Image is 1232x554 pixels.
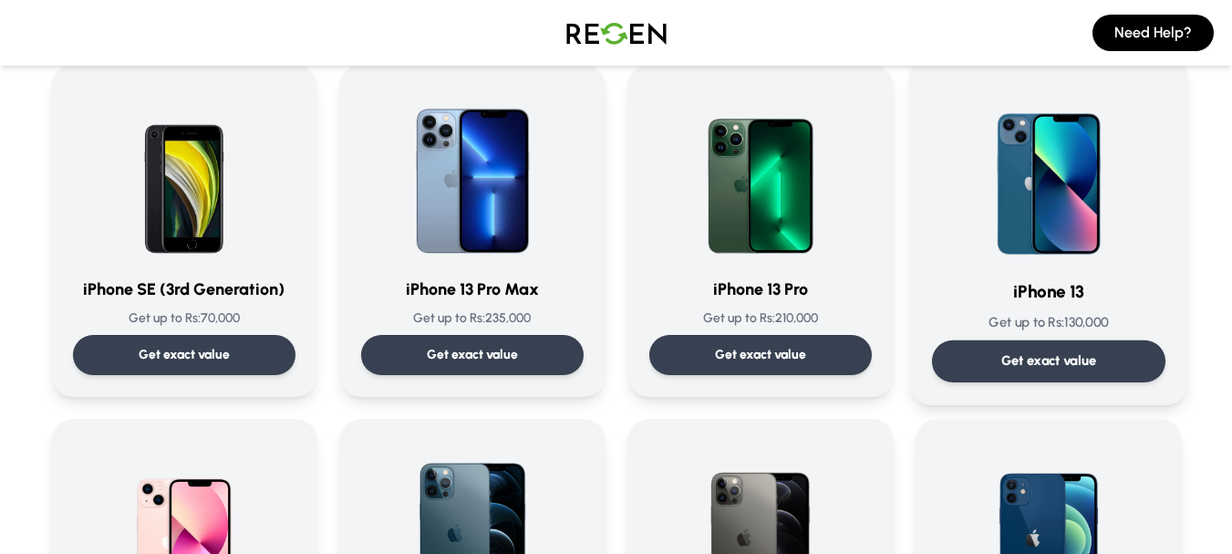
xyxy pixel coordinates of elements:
p: Get exact value [139,346,230,364]
p: Get up to Rs: 235,000 [361,309,584,328]
p: Get exact value [427,346,518,364]
img: Logo [553,7,680,58]
h3: iPhone 13 Pro [649,277,872,302]
p: Get exact value [715,346,806,364]
img: iPhone 13 Pro [673,87,848,262]
img: iPhone 13 Pro Max [385,87,560,262]
h3: iPhone SE (3rd Generation) [73,277,295,302]
h3: iPhone 13 [931,279,1165,306]
h3: iPhone 13 Pro Max [361,277,584,302]
p: Get up to Rs: 70,000 [73,309,295,328]
img: iPhone 13 [957,79,1141,264]
p: Get exact value [1000,351,1096,371]
p: Get up to Rs: 210,000 [649,309,872,328]
img: iPhone SE (3rd Generation) [97,87,272,262]
button: Need Help? [1092,15,1214,51]
p: Get up to Rs: 130,000 [931,313,1165,332]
